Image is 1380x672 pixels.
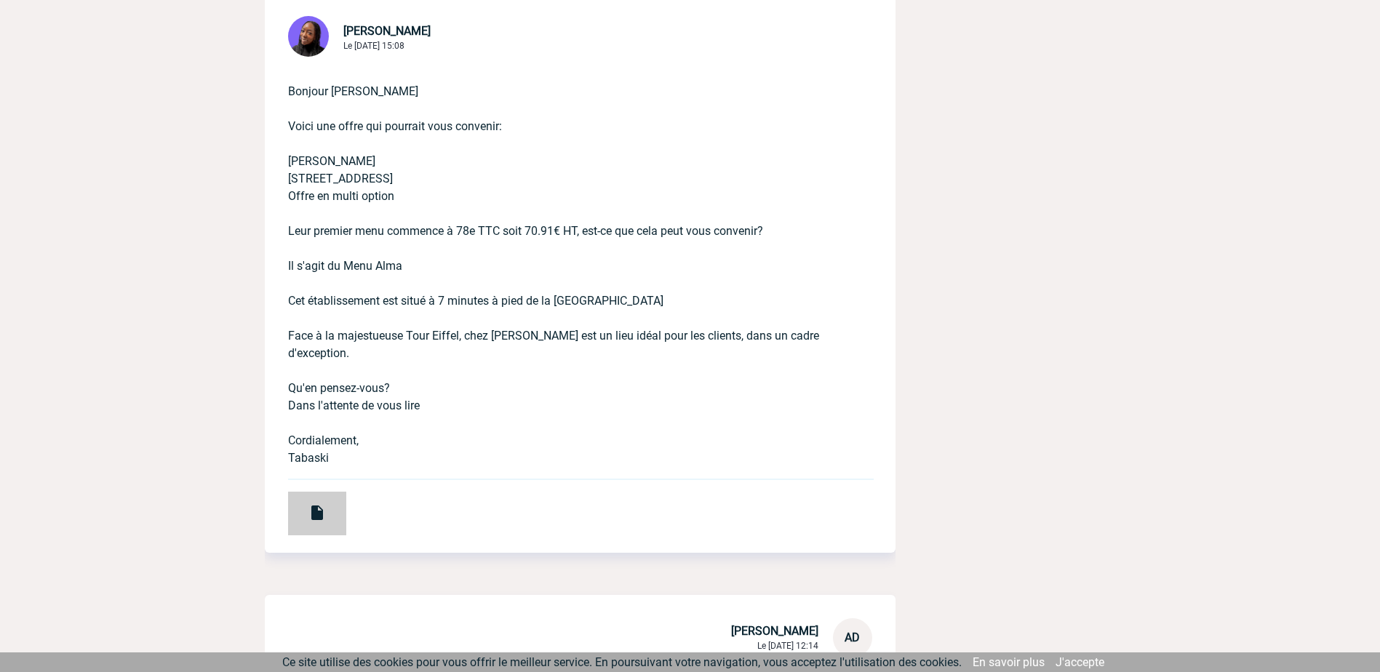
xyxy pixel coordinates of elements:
[757,641,818,651] span: Le [DATE] 12:14
[343,24,431,38] span: [PERSON_NAME]
[265,500,346,513] a: IME - Chez Francis Septembre 2025 Brochure menus groupes _compressed.pdf
[731,624,818,638] span: [PERSON_NAME]
[845,631,860,644] span: AD
[288,60,831,467] p: Bonjour [PERSON_NAME] Voici une offre qui pourrait vous convenir: [PERSON_NAME] [STREET_ADDRESS] ...
[343,41,404,51] span: Le [DATE] 15:08
[1056,655,1104,669] a: J'accepte
[288,16,329,57] img: 131349-0.png
[973,655,1045,669] a: En savoir plus
[282,655,962,669] span: Ce site utilise des cookies pour vous offrir le meilleur service. En poursuivant votre navigation...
